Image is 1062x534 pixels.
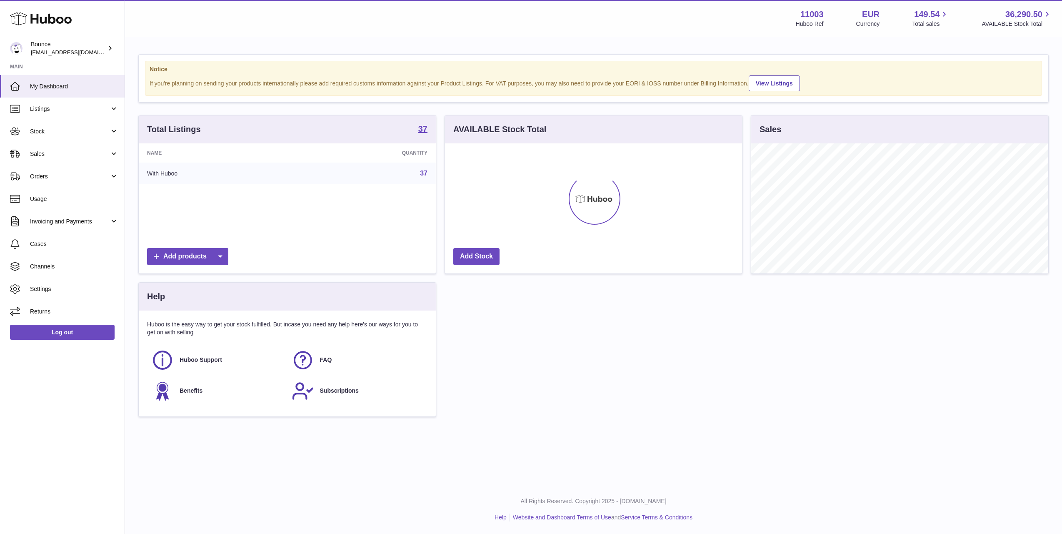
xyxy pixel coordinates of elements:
[180,356,222,364] span: Huboo Support
[147,321,427,336] p: Huboo is the easy way to get your stock fulfilled. But incase you need any help here's our ways f...
[147,124,201,135] h3: Total Listings
[139,143,295,163] th: Name
[139,163,295,184] td: With Huboo
[749,75,800,91] a: View Listings
[914,9,940,20] span: 149.54
[295,143,436,163] th: Quantity
[320,387,359,395] span: Subscriptions
[513,514,611,521] a: Website and Dashboard Terms of Use
[151,380,283,402] a: Benefits
[320,356,332,364] span: FAQ
[30,218,110,226] span: Invoicing and Payments
[862,9,880,20] strong: EUR
[30,240,118,248] span: Cases
[147,248,228,265] a: Add products
[418,125,427,133] strong: 37
[292,380,424,402] a: Subscriptions
[151,349,283,371] a: Huboo Support
[453,124,546,135] h3: AVAILABLE Stock Total
[30,285,118,293] span: Settings
[912,20,949,28] span: Total sales
[10,325,115,340] a: Log out
[31,40,106,56] div: Bounce
[30,83,118,90] span: My Dashboard
[856,20,880,28] div: Currency
[1005,9,1042,20] span: 36,290.50
[30,195,118,203] span: Usage
[31,49,122,55] span: [EMAIL_ADDRESS][DOMAIN_NAME]
[453,248,500,265] a: Add Stock
[621,514,692,521] a: Service Terms & Conditions
[150,74,1037,91] div: If you're planning on sending your products internationally please add required customs informati...
[180,387,202,395] span: Benefits
[150,65,1037,73] strong: Notice
[982,20,1052,28] span: AVAILABLE Stock Total
[30,308,118,316] span: Returns
[760,124,781,135] h3: Sales
[495,514,507,521] a: Help
[982,9,1052,28] a: 36,290.50 AVAILABLE Stock Total
[800,9,824,20] strong: 11003
[292,349,424,371] a: FAQ
[30,128,110,135] span: Stock
[418,125,427,135] a: 37
[30,263,118,271] span: Channels
[30,150,110,158] span: Sales
[10,42,22,55] img: collateral@usebounce.com
[420,170,427,177] a: 37
[912,9,949,28] a: 149.54 Total sales
[132,497,1055,505] p: All Rights Reserved. Copyright 2025 - [DOMAIN_NAME]
[30,173,110,181] span: Orders
[796,20,824,28] div: Huboo Ref
[147,291,165,302] h3: Help
[510,514,692,521] li: and
[30,105,110,113] span: Listings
